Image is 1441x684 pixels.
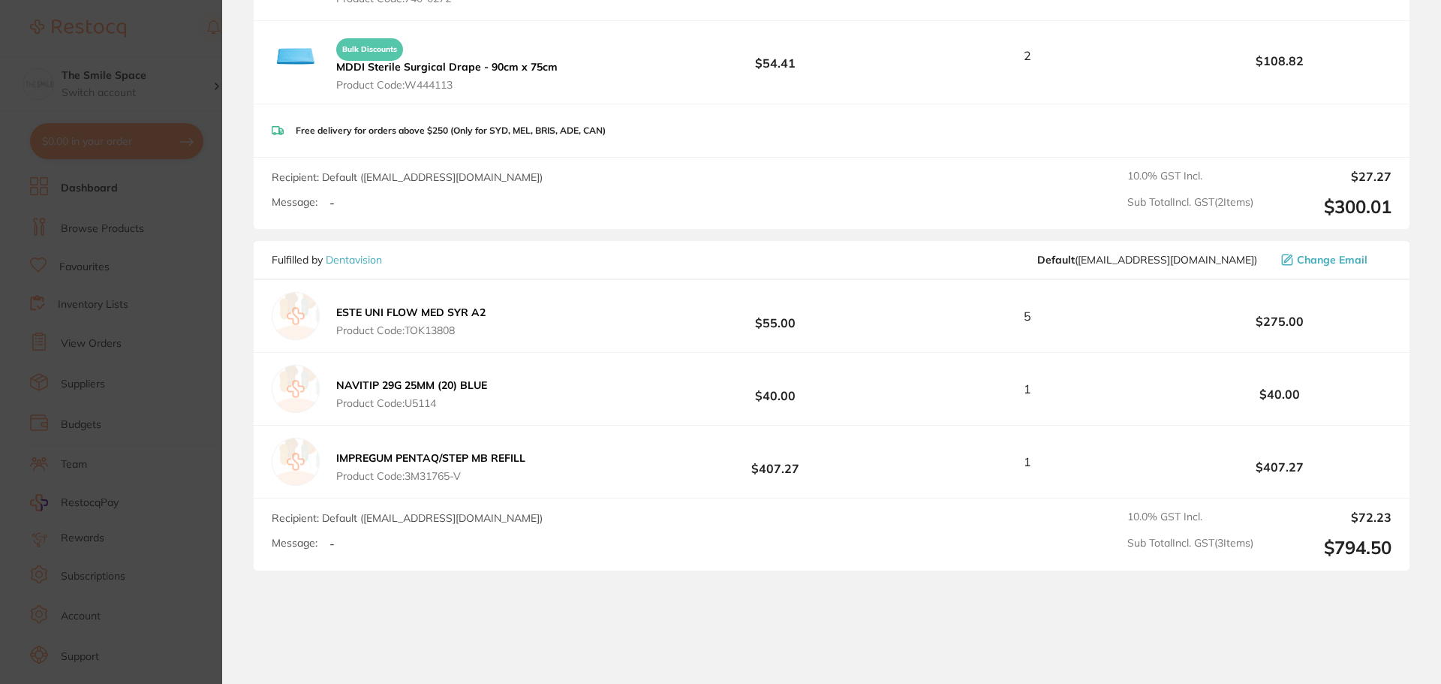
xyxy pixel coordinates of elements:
[272,254,382,266] p: Fulfilled by
[272,196,317,209] label: Message:
[663,448,887,476] b: $407.27
[272,32,320,80] img: a3hmeDFhbQ
[663,375,887,403] b: $40.00
[1024,382,1031,396] span: 1
[272,170,543,184] span: Recipient: Default ( [EMAIL_ADDRESS][DOMAIN_NAME] )
[336,470,525,482] span: Product Code: 3M31765-V
[663,303,887,330] b: $55.00
[329,537,335,550] p: -
[1127,170,1253,183] span: 10.0 % GST Incl.
[1168,54,1391,68] b: $108.82
[272,365,320,413] img: empty.jpg
[332,451,530,483] button: IMPREGUM PENTAQ/STEP MB REFILL Product Code:3M31765-V
[272,292,320,340] img: empty.jpg
[1127,537,1253,559] span: Sub Total Incl. GST ( 3 Items)
[336,378,487,392] b: NAVITIP 29G 25MM (20) BLUE
[1277,253,1391,267] button: Change Email
[296,125,606,136] p: Free delivery for orders above $250 (Only for SYD, MEL, BRIS, ADE, CAN)
[1024,455,1031,469] span: 1
[272,537,317,550] label: Message:
[1127,511,1253,524] span: 10.0 % GST Incl.
[336,306,486,319] b: ESTE UNI FLOW MED SYR A2
[1024,309,1031,323] span: 5
[336,60,558,74] b: MDDI Sterile Surgical Drape - 90cm x 75cm
[332,32,562,92] button: Bulk Discounts MDDI Sterile Surgical Drape - 90cm x 75cm Product Code:W444113
[272,511,543,525] span: Recipient: Default ( [EMAIL_ADDRESS][DOMAIN_NAME] )
[272,438,320,486] img: empty.jpg
[1265,196,1391,218] output: $300.01
[336,79,558,91] span: Product Code: W444113
[1168,460,1391,474] b: $407.27
[1168,315,1391,328] b: $275.00
[332,378,492,410] button: NAVITIP 29G 25MM (20) BLUE Product Code:U5114
[326,253,382,267] a: Dentavision
[336,397,487,409] span: Product Code: U5114
[1265,511,1391,524] output: $72.23
[329,196,335,209] p: -
[336,324,486,336] span: Product Code: TOK13808
[1265,537,1391,559] output: $794.50
[1037,253,1075,267] b: Default
[1265,170,1391,183] output: $27.27
[336,38,403,61] span: Bulk Discounts
[1037,254,1257,266] span: gemma@dentavision.com.au
[1297,254,1367,266] span: Change Email
[1024,49,1031,62] span: 2
[336,451,525,465] b: IMPREGUM PENTAQ/STEP MB REFILL
[1168,387,1391,401] b: $40.00
[332,306,490,337] button: ESTE UNI FLOW MED SYR A2 Product Code:TOK13808
[1127,196,1253,218] span: Sub Total Incl. GST ( 2 Items)
[663,42,887,70] b: $54.41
